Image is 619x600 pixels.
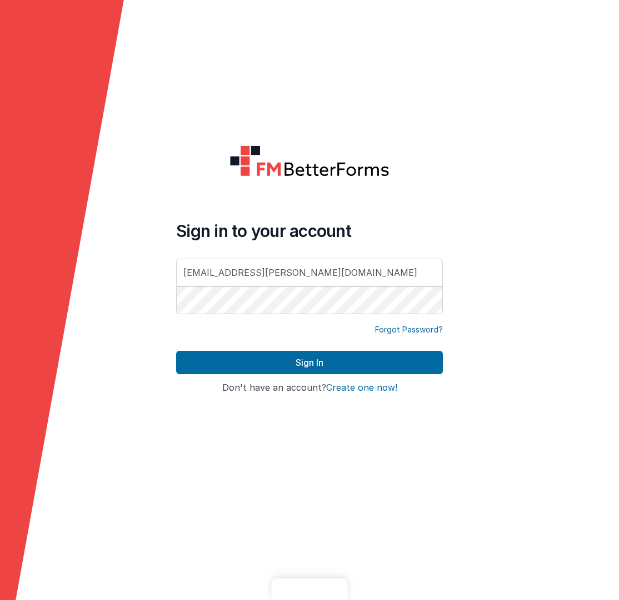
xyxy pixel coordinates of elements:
input: Email Address [176,259,443,286]
button: Create one now! [326,383,397,393]
h4: Sign in to your account [176,221,443,241]
button: Sign In [176,351,443,374]
h4: Don't have an account? [176,383,443,393]
a: Forgot Password? [375,324,443,335]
